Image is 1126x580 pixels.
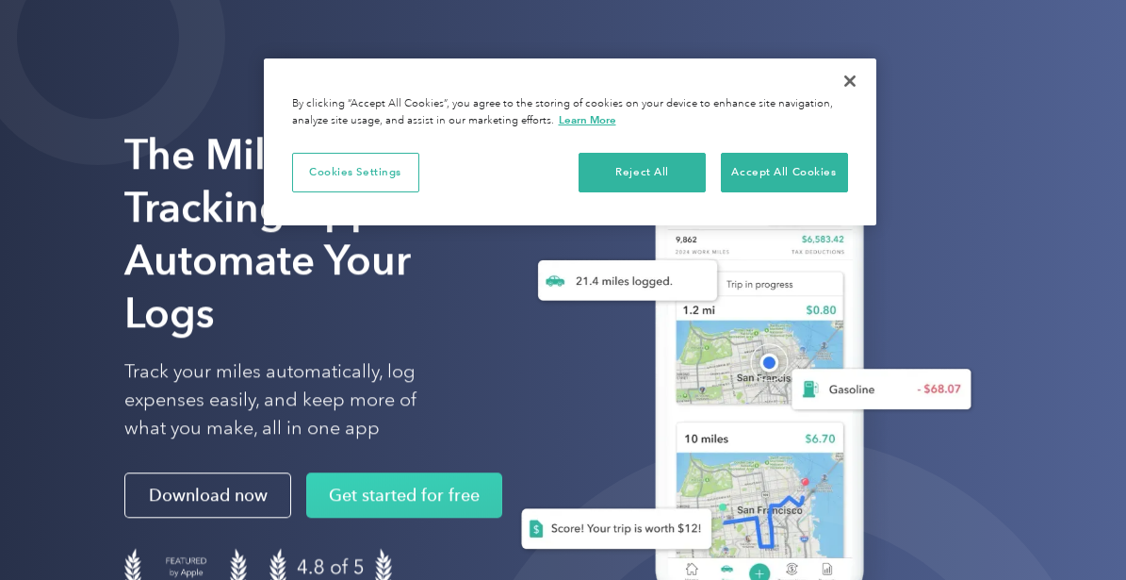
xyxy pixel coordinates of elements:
[292,153,419,192] button: Cookies Settings
[579,153,706,192] button: Reject All
[306,473,502,519] a: Get started for free
[124,473,291,519] a: Download now
[559,113,616,126] a: More information about your privacy, opens in a new tab
[264,58,876,225] div: Privacy
[264,58,876,225] div: Cookie banner
[829,60,871,102] button: Close
[124,358,445,443] p: Track your miles automatically, log expenses easily, and keep more of what you make, all in one app
[292,96,848,129] div: By clicking “Accept All Cookies”, you agree to the storing of cookies on your device to enhance s...
[721,153,848,192] button: Accept All Cookies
